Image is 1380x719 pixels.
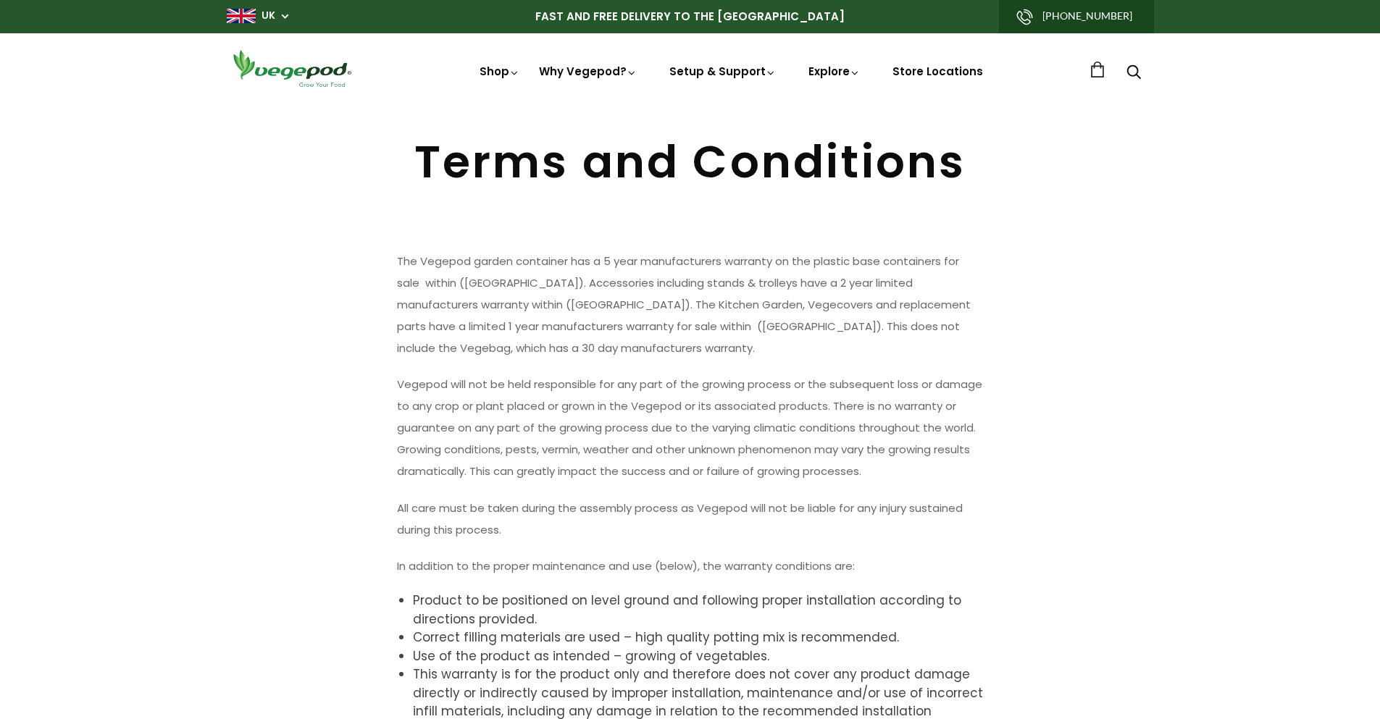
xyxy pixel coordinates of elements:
li: Correct filling materials are used – high quality potting mix is recommended. [413,628,983,647]
a: UK [262,9,275,23]
p: Vegepod will not be held responsible for any part of the growing process or the subsequent loss o... [397,374,984,482]
li: Product to be positioned on level ground and following proper installation according to direction... [413,592,983,628]
img: Vegepod [227,48,357,89]
h1: Terms and Conditions [227,140,1154,185]
img: gb_large.png [227,9,256,23]
a: Search [1126,66,1141,81]
a: Explore [808,64,861,79]
p: In addition to the proper maintenance and use (below), the warranty conditions are: [397,555,984,577]
a: Setup & Support [669,64,777,79]
a: Store Locations [892,64,983,79]
p: The Vegepod garden container has a 5 year manufacturers warranty on the plastic base containers f... [397,251,984,359]
li: Use of the product as intended – growing of vegetables. [413,647,983,666]
p: All care must be taken during the assembly process as Vegepod will not be liable for any injury s... [397,497,984,541]
a: Why Vegepod? [539,64,637,79]
a: Shop [480,64,520,79]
